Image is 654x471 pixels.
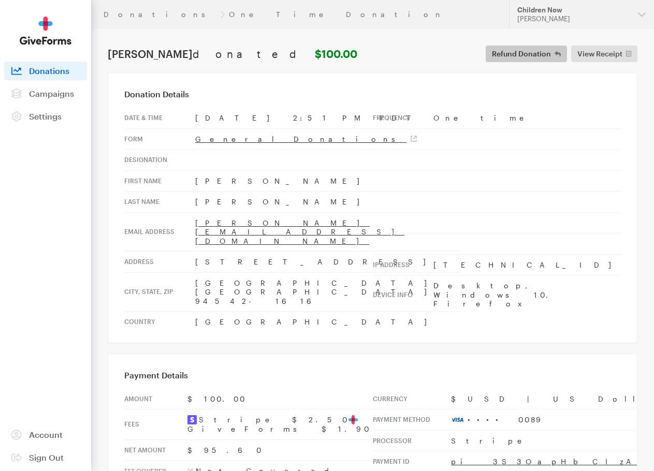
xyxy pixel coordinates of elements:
[124,212,195,252] th: Email address
[301,364,354,371] a: [DOMAIN_NAME]
[265,222,389,251] a: Make a New Donation
[279,291,382,300] td: Your gift receipt is attached
[373,430,451,451] th: Processor
[195,108,461,128] td: [DATE] 2:51 PM PDT
[433,108,621,128] td: One time
[195,252,461,273] td: [STREET_ADDRESS]
[29,111,62,121] span: Settings
[172,136,482,188] td: Your Generous Gift Benefits the Work of Children Now
[571,46,638,62] a: View Receipt
[187,409,373,440] td: Stripe $2.50 GiveForms $1.90
[373,389,451,409] th: Currency
[200,188,455,199] td: Thank you for your generous gift of $100.00 to Children Now.
[29,66,69,76] span: Donations
[373,108,433,128] th: Frequency
[124,272,195,312] th: City, state, zip
[124,192,195,213] th: Last Name
[195,272,461,312] td: [GEOGRAPHIC_DATA], [GEOGRAPHIC_DATA], 94542-1616
[264,333,390,371] span: Children Now [STREET_ADDRESS] [GEOGRAPHIC_DATA], [US_STATE] 94618
[195,170,461,192] td: [PERSON_NAME]
[124,252,195,273] th: Address
[124,150,195,171] th: Designation
[4,84,87,103] a: Campaigns
[486,46,567,62] button: Refund Donation
[4,425,87,444] a: Account
[315,48,357,60] strong: $100.00
[29,89,74,98] span: Campaigns
[348,415,358,424] img: favicon-aeed1a25926f1876c519c09abb28a859d2c37b09480cd79f99d23ee3a2171d47.svg
[4,448,87,467] a: Sign Out
[577,48,622,60] span: View Receipt
[187,439,373,461] td: $95.60
[29,452,64,462] span: Sign Out
[284,401,370,407] a: Powered byGiveForms
[373,275,433,314] th: Device info
[124,128,195,150] th: Form
[195,192,461,213] td: [PERSON_NAME]
[195,312,461,332] td: [GEOGRAPHIC_DATA]
[195,218,404,245] a: [PERSON_NAME][EMAIL_ADDRESS][DOMAIN_NAME]
[492,48,551,60] span: Refund Donation
[301,48,353,100] img: 1_CN_Logo_%E2%80%94_Special_use__vertical.png
[433,275,621,314] td: Desktop, Windows 10, Firefox
[124,370,621,380] h3: Payment Details
[373,409,451,431] th: Payment Method
[124,89,621,99] h3: Donation Details
[104,10,216,19] a: Donations
[4,107,87,126] a: Settings
[124,312,195,332] th: Country
[124,108,195,128] th: Date & time
[195,135,417,143] a: General Donations
[124,409,187,440] th: Fees
[373,254,433,275] th: IP address
[20,17,71,45] img: GiveForms
[124,389,187,409] th: Amount
[29,430,63,439] span: Account
[4,62,87,80] a: Donations
[433,254,621,275] td: [TECHNICAL_ID]
[187,415,197,424] img: stripe2-5d9aec7fb46365e6c7974577a8dae7ee9b23322d394d28ba5d52000e5e5e0903.svg
[517,14,630,23] div: [PERSON_NAME]
[193,48,312,60] span: donated
[517,6,630,14] div: Children Now
[124,170,195,192] th: First Name
[187,389,373,409] td: $100.00
[124,439,187,461] th: Net Amount
[108,48,357,60] h1: [PERSON_NAME]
